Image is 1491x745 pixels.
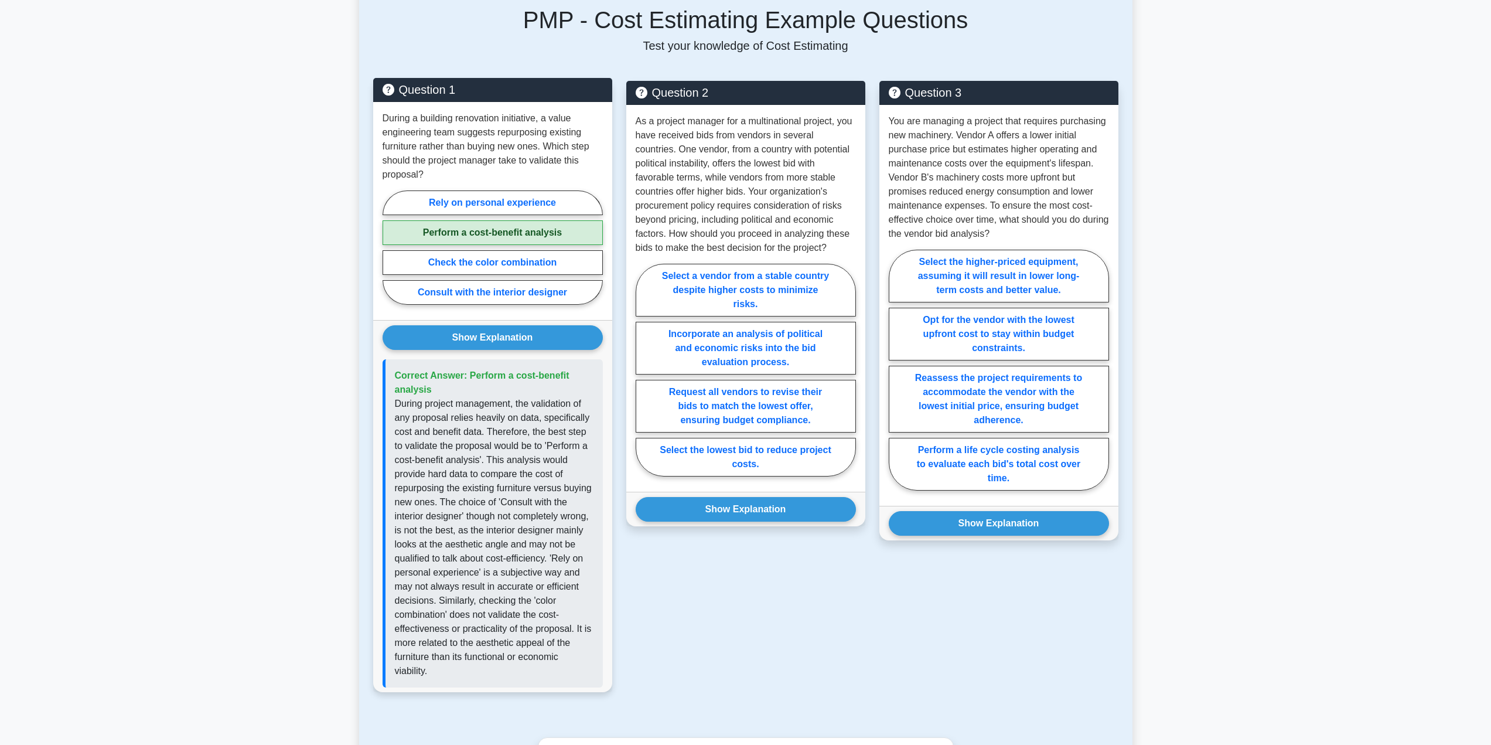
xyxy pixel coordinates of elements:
label: Select a vendor from a stable country despite higher costs to minimize risks. [636,264,856,317]
label: Rely on personal experience [383,190,603,215]
p: Test your knowledge of Cost Estimating [373,39,1118,53]
label: Check the color combination [383,250,603,275]
h5: Question 2 [636,86,856,100]
label: Incorporate an analysis of political and economic risks into the bid evaluation process. [636,322,856,375]
p: As a project manager for a multinational project, you have received bids from vendors in several ... [636,114,856,255]
p: You are managing a project that requires purchasing new machinery. Vendor A offers a lower initia... [889,114,1109,241]
label: Reassess the project requirements to accommodate the vendor with the lowest initial price, ensuri... [889,366,1109,433]
button: Show Explanation [636,497,856,522]
p: During a building renovation initiative, a value engineering team suggests repurposing existing f... [383,111,603,182]
label: Select the higher-priced equipment, assuming it will result in lower long-term costs and better v... [889,250,1109,302]
button: Show Explanation [383,325,603,350]
label: Select the lowest bid to reduce project costs. [636,438,856,477]
span: Correct Answer: Perform a cost-benefit analysis [395,370,569,394]
label: Consult with the interior designer [383,280,603,305]
h5: Question 3 [889,86,1109,100]
button: Show Explanation [889,511,1109,536]
p: During project management, the validation of any proposal relies heavily on data, specifically co... [395,397,593,678]
h5: Question 1 [383,83,603,97]
label: Opt for the vendor with the lowest upfront cost to stay within budget constraints. [889,308,1109,360]
label: Request all vendors to revise their bids to match the lowest offer, ensuring budget compliance. [636,380,856,433]
label: Perform a life cycle costing analysis to evaluate each bid's total cost over time. [889,438,1109,491]
h5: PMP - Cost Estimating Example Questions [373,6,1118,34]
label: Perform a cost-benefit analysis [383,220,603,245]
